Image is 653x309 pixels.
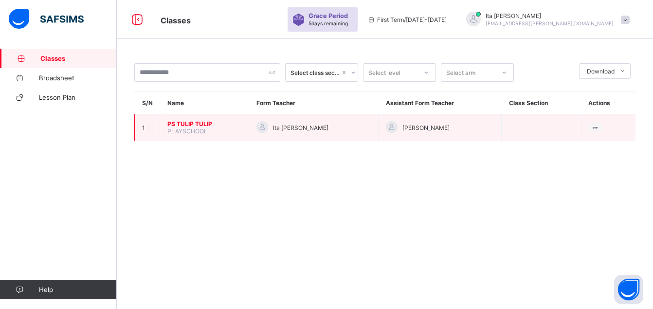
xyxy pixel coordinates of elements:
[161,16,191,25] span: Classes
[292,14,305,26] img: sticker-purple.71386a28dfed39d6af7621340158ba97.svg
[135,114,160,141] td: 1
[308,12,348,19] span: Grace Period
[273,124,328,131] span: Ita [PERSON_NAME]
[39,74,117,82] span: Broadsheet
[39,286,116,293] span: Help
[402,124,450,131] span: [PERSON_NAME]
[308,20,348,26] span: 5 days remaining
[456,12,635,28] div: ItaOgbonna
[367,16,447,23] span: session/term information
[160,92,249,114] th: Name
[40,55,117,62] span: Classes
[135,92,160,114] th: S/N
[167,127,207,135] span: PLAYSCHOOL
[502,92,581,114] th: Class Section
[486,12,614,19] span: Ita [PERSON_NAME]
[167,120,241,127] span: PS TULIP TULIP
[486,20,614,26] span: [EMAIL_ADDRESS][PERSON_NAME][DOMAIN_NAME]
[614,275,643,304] button: Open asap
[39,93,117,101] span: Lesson Plan
[249,92,379,114] th: Form Teacher
[9,9,84,29] img: safsims
[368,63,400,82] div: Select level
[587,68,615,75] span: Download
[446,63,475,82] div: Select arm
[379,92,502,114] th: Assistant Form Teacher
[581,92,635,114] th: Actions
[290,69,340,76] div: Select class section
